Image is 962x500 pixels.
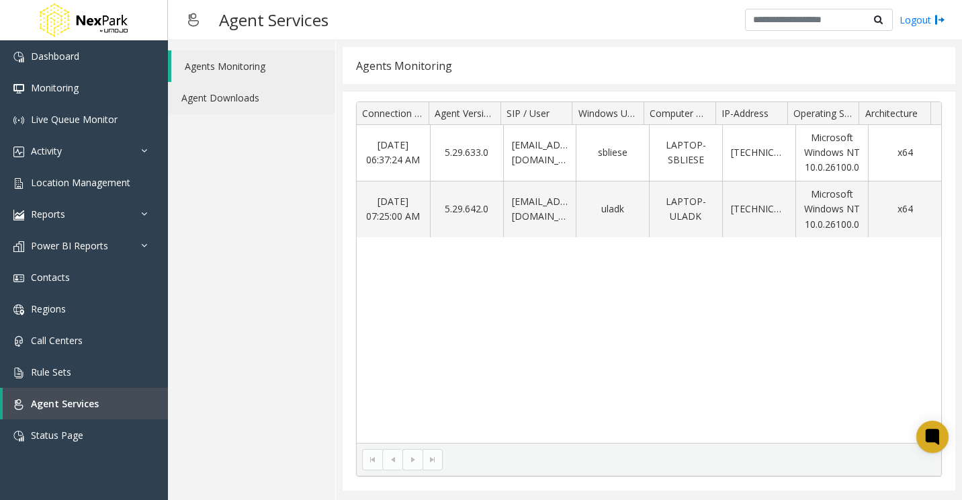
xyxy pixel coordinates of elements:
span: Connection Time [362,107,437,120]
td: [TECHNICAL_ID] [722,181,795,237]
span: Architecture [865,107,918,120]
img: 'icon' [13,147,24,157]
img: pageIcon [181,3,206,36]
h3: Agent Services [212,3,335,36]
img: 'icon' [13,241,24,252]
span: Status Page [31,429,83,442]
td: [TECHNICAL_ID] [722,125,795,181]
img: 'icon' [13,83,24,94]
a: Agent Downloads [168,82,335,114]
td: [DATE] 06:37:24 AM [357,125,430,181]
span: Agent Services [31,397,99,410]
td: sbliese [576,125,649,181]
img: 'icon' [13,431,24,442]
span: Call Centers [31,334,83,347]
td: Microsoft Windows NT 10.0.26100.0 [795,181,869,237]
span: SIP / User [507,107,550,120]
a: Agents Monitoring [171,50,335,82]
span: Power BI Reports [31,239,108,252]
span: Live Queue Monitor [31,113,118,126]
td: LAPTOP-SBLIESE [649,125,722,181]
td: [DATE] 07:25:00 AM [357,181,430,237]
td: uladk [576,181,649,237]
td: 5.29.633.0 [430,125,503,181]
td: Microsoft Windows NT 10.0.26100.0 [795,125,869,181]
span: Agent Version [435,107,495,120]
img: logout [934,13,945,27]
span: Regions [31,302,66,315]
span: IP-Address [721,107,769,120]
span: Dashboard [31,50,79,62]
div: Agents Monitoring [356,57,452,75]
img: 'icon' [13,115,24,126]
img: 'icon' [13,399,24,410]
img: 'icon' [13,304,24,315]
td: 5.29.642.0 [430,181,503,237]
a: Agent Services [3,388,168,419]
div: Data table [357,102,941,443]
img: 'icon' [13,178,24,189]
span: Operating System [793,107,871,120]
td: [EMAIL_ADDRESS][DOMAIN_NAME] [503,125,576,181]
td: x64 [868,125,941,181]
img: 'icon' [13,336,24,347]
span: Reports [31,208,65,220]
img: 'icon' [13,368,24,378]
span: Location Management [31,176,130,189]
img: 'icon' [13,210,24,220]
span: Contacts [31,271,70,284]
span: Computer Name [650,107,723,120]
span: Monitoring [31,81,79,94]
a: Logout [900,13,945,27]
span: Rule Sets [31,366,71,378]
td: LAPTOP-ULADK [649,181,722,237]
img: 'icon' [13,273,24,284]
td: [EMAIL_ADDRESS][DOMAIN_NAME] [503,181,576,237]
span: Windows User [578,107,641,120]
span: Activity [31,144,62,157]
img: 'icon' [13,52,24,62]
td: x64 [868,181,941,237]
